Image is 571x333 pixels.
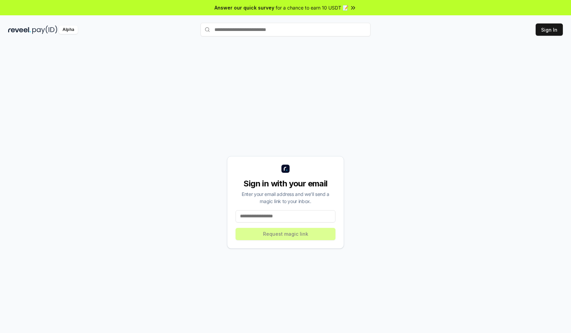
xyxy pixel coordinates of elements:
[8,26,31,34] img: reveel_dark
[281,165,290,173] img: logo_small
[236,178,335,189] div: Sign in with your email
[59,26,78,34] div: Alpha
[32,26,57,34] img: pay_id
[536,23,563,36] button: Sign In
[214,4,274,11] span: Answer our quick survey
[276,4,348,11] span: for a chance to earn 10 USDT 📝
[236,190,335,205] div: Enter your email address and we’ll send a magic link to your inbox.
